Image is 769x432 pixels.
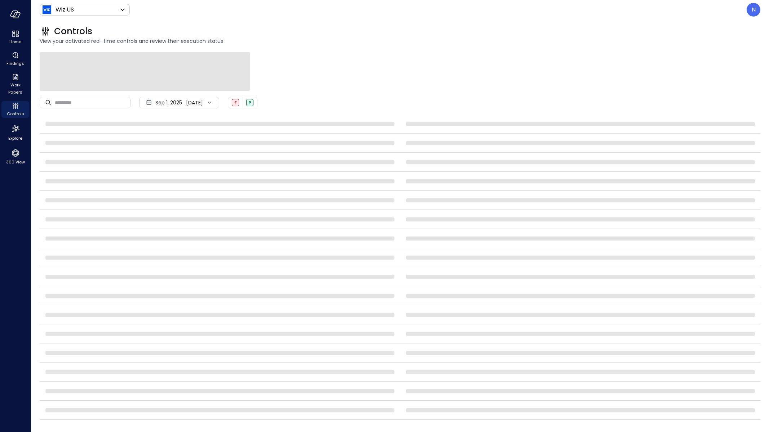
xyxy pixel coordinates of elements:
[56,5,74,14] p: Wiz US
[155,99,182,107] span: Sep 1, 2025
[1,122,29,143] div: Explore
[1,50,29,68] div: Findings
[54,26,92,37] span: Controls
[6,158,25,166] span: 360 View
[40,37,760,45] span: View your activated real-time controls and review their execution status
[7,110,24,117] span: Controls
[232,99,239,106] div: Failed
[1,101,29,118] div: Controls
[752,5,756,14] p: N
[1,147,29,166] div: 360 View
[6,60,24,67] span: Findings
[1,29,29,46] div: Home
[246,99,253,106] div: Passed
[1,72,29,96] div: Work Papers
[8,135,22,142] span: Explore
[4,81,26,96] span: Work Papers
[43,5,51,14] img: Icon
[9,38,21,45] span: Home
[747,3,760,17] div: Noy Vadai
[248,100,251,106] span: P
[234,100,237,106] span: F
